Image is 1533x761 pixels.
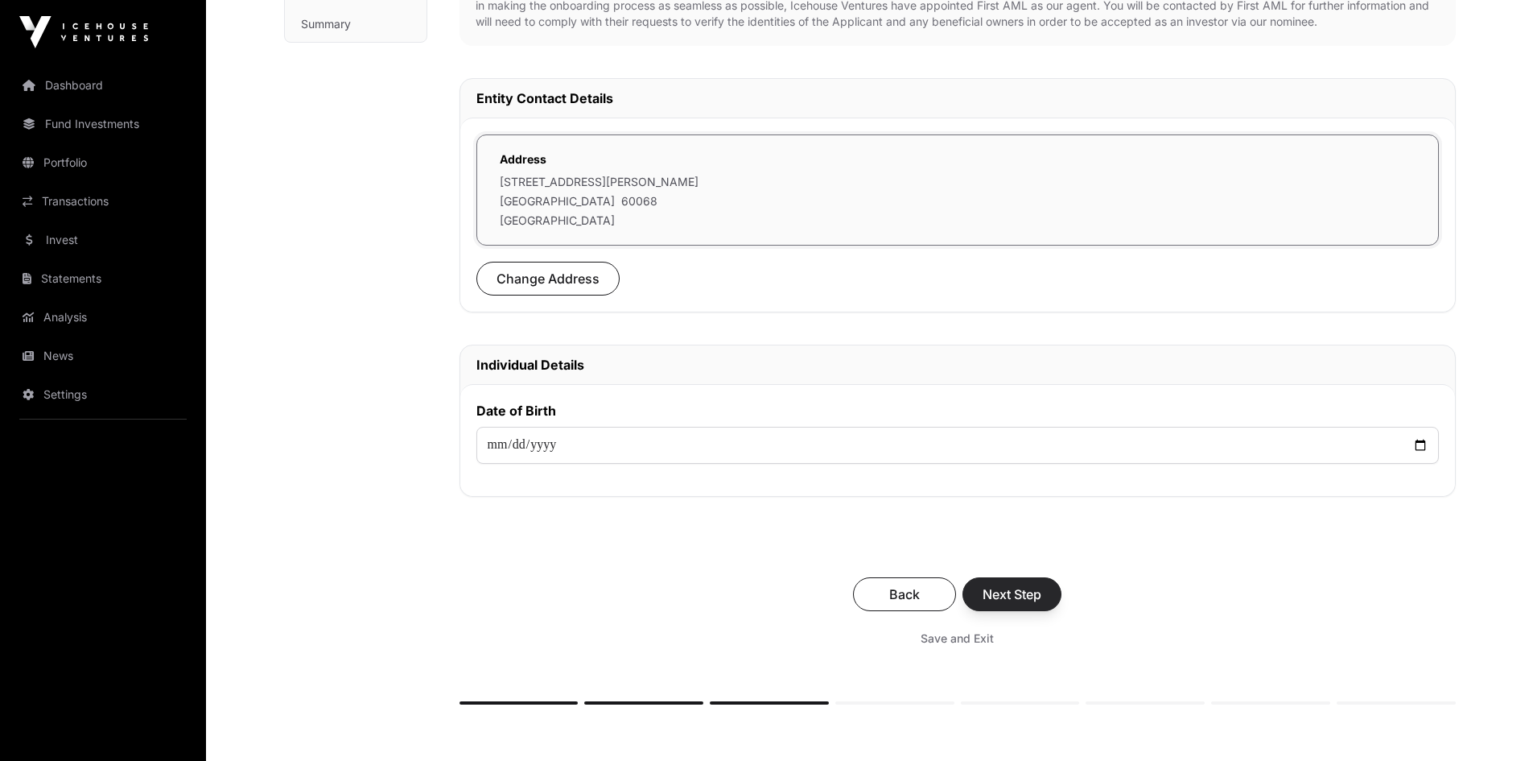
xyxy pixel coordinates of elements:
a: Settings [13,377,193,412]
span: Save and Exit [921,631,994,647]
h2: Individual Details [476,355,1439,374]
button: Save and Exit [901,624,1013,653]
span: Next Step [983,585,1041,604]
a: Summary [285,6,427,42]
label: Date of Birth [476,401,1439,420]
a: Transactions [13,184,193,219]
label: Address [500,151,699,168]
h2: Entity Contact Details [476,89,1439,108]
a: Dashboard [13,68,193,103]
span: Change Address [497,269,600,288]
a: News [13,338,193,374]
button: Next Step [962,577,1061,611]
span: Back [873,585,936,604]
iframe: Chat Widget [1453,684,1533,761]
span: [GEOGRAPHIC_DATA] [500,213,615,229]
a: Invest [13,222,193,258]
a: Statements [13,261,193,296]
span: 60068 [621,193,657,209]
a: Fund Investments [13,106,193,142]
button: Change Address [476,262,620,296]
button: Back [853,577,956,611]
p: [STREET_ADDRESS][PERSON_NAME] [500,174,699,190]
img: Icehouse Ventures Logo [19,16,148,48]
span: [GEOGRAPHIC_DATA] [500,193,615,209]
a: Portfolio [13,145,193,180]
a: Analysis [13,300,193,335]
